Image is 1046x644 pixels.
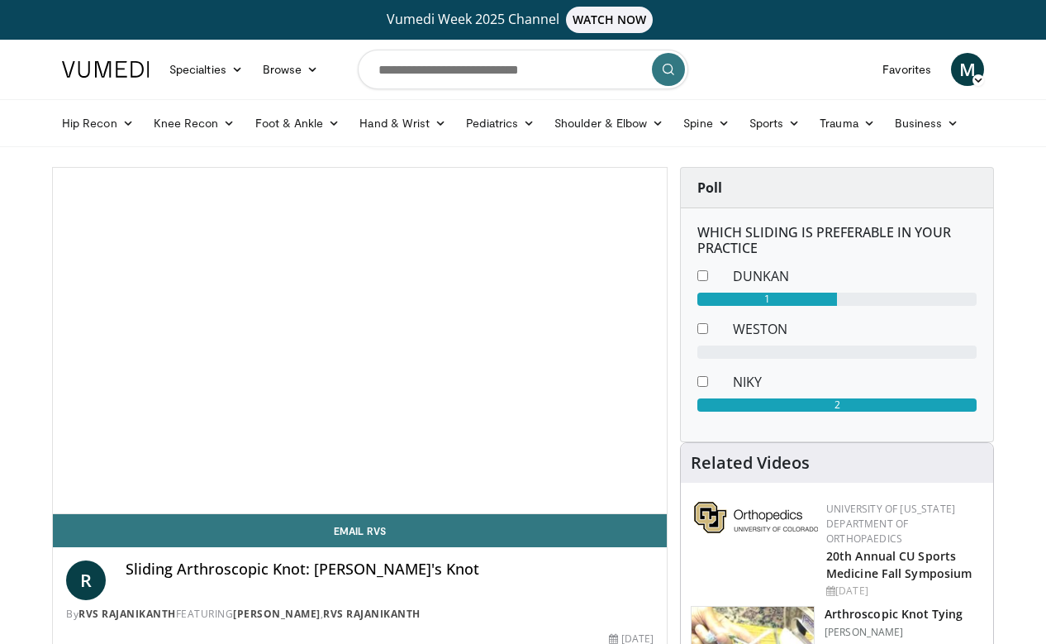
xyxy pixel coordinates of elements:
a: Foot & Ankle [245,107,350,140]
div: [DATE] [826,584,980,599]
a: 20th Annual CU Sports Medicine Fall Symposium [826,548,972,581]
div: 1 [697,293,837,306]
input: Search topics, interventions [358,50,688,89]
a: Sports [739,107,811,140]
a: M [951,53,984,86]
dd: WESTON [720,319,989,339]
a: Specialties [159,53,253,86]
img: 355603a8-37da-49b6-856f-e00d7e9307d3.png.150x105_q85_autocrop_double_scale_upscale_version-0.2.png [694,502,818,533]
span: WATCH NOW [566,7,654,33]
a: rvs rajanikanth [323,607,421,621]
a: Knee Recon [144,107,245,140]
a: Shoulder & Elbow [544,107,673,140]
a: Business [885,107,969,140]
a: Pediatrics [456,107,544,140]
a: Hand & Wrist [349,107,456,140]
div: By FEATURING , [66,607,654,622]
a: rvs rajanikanth [78,607,176,621]
a: Vumedi Week 2025 ChannelWATCH NOW [64,7,982,33]
h3: Arthroscopic Knot Tying [825,606,963,623]
dd: DUNKAN [720,266,989,286]
a: Email Rvs [53,514,667,547]
h4: Sliding Arthroscopic Knot: [PERSON_NAME]'s Knot [126,561,654,579]
h6: WHICH SLIDING IS PREFERABLE IN YOUR PRACTICE [697,225,977,256]
a: R [66,561,106,600]
a: Trauma [810,107,885,140]
a: Browse [253,53,329,86]
h4: Related Videos [691,453,810,473]
a: Spine [673,107,739,140]
video-js: Video Player [53,168,667,514]
a: Hip Recon [52,107,144,140]
a: [PERSON_NAME] [233,607,321,621]
p: [PERSON_NAME] [825,626,963,639]
strong: Poll [697,179,722,197]
img: VuMedi Logo [62,61,150,78]
a: University of [US_STATE] Department of Orthopaedics [826,502,955,546]
dd: NIKY [720,372,989,392]
div: 2 [697,398,977,412]
a: Favorites [872,53,941,86]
